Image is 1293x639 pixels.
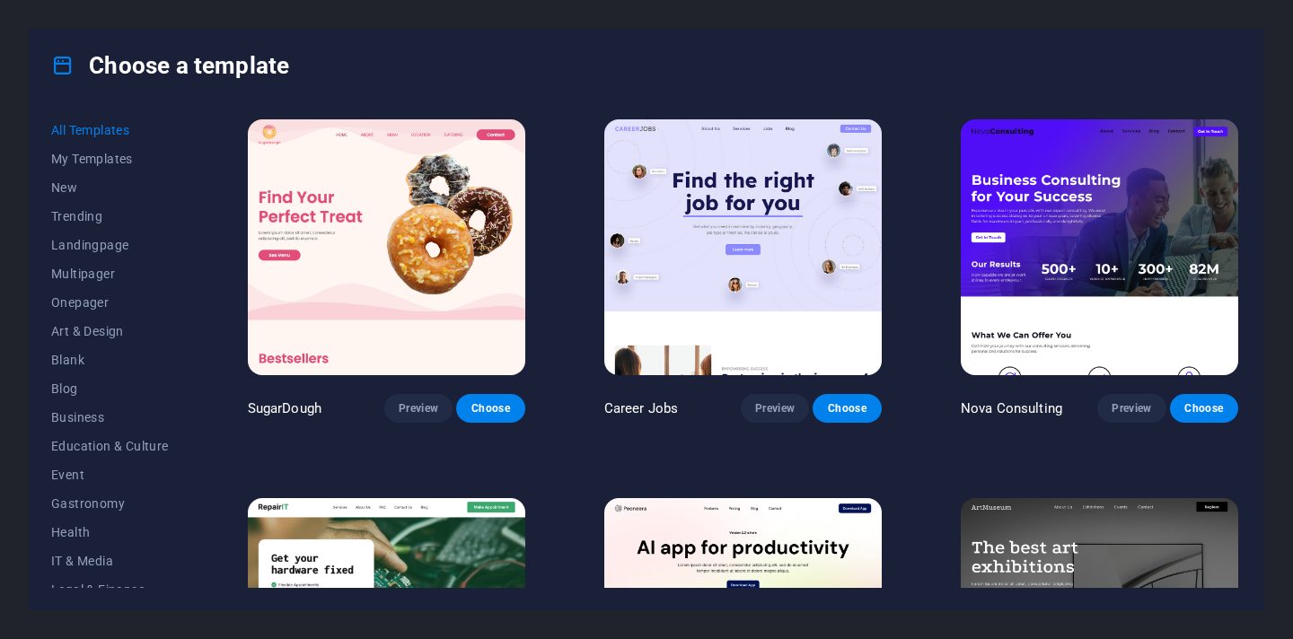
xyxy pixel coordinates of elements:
[51,231,169,259] button: Landingpage
[51,173,169,202] button: New
[248,399,321,417] p: SugarDough
[1184,401,1224,416] span: Choose
[456,394,524,423] button: Choose
[604,119,882,375] img: Career Jobs
[51,575,169,604] button: Legal & Finance
[51,525,169,539] span: Health
[51,460,169,489] button: Event
[827,401,866,416] span: Choose
[51,439,169,453] span: Education & Culture
[51,554,169,568] span: IT & Media
[51,410,169,425] span: Business
[51,238,169,252] span: Landingpage
[51,518,169,547] button: Health
[51,317,169,346] button: Art & Design
[51,547,169,575] button: IT & Media
[1170,394,1238,423] button: Choose
[755,401,795,416] span: Preview
[51,144,169,173] button: My Templates
[51,324,169,338] span: Art & Design
[961,399,1062,417] p: Nova Consulting
[399,401,438,416] span: Preview
[51,582,169,597] span: Legal & Finance
[248,119,525,375] img: SugarDough
[51,267,169,281] span: Multipager
[51,496,169,511] span: Gastronomy
[51,152,169,166] span: My Templates
[51,180,169,195] span: New
[51,259,169,288] button: Multipager
[51,374,169,403] button: Blog
[51,468,169,482] span: Event
[51,123,169,137] span: All Templates
[51,353,169,367] span: Blank
[1112,401,1151,416] span: Preview
[741,394,809,423] button: Preview
[51,295,169,310] span: Onepager
[1097,394,1165,423] button: Preview
[51,489,169,518] button: Gastronomy
[51,202,169,231] button: Trending
[51,288,169,317] button: Onepager
[51,209,169,223] span: Trending
[51,51,289,80] h4: Choose a template
[384,394,453,423] button: Preview
[51,403,169,432] button: Business
[51,116,169,144] button: All Templates
[961,119,1238,375] img: Nova Consulting
[604,399,679,417] p: Career Jobs
[51,346,169,374] button: Blank
[51,432,169,460] button: Education & Culture
[813,394,881,423] button: Choose
[51,381,169,396] span: Blog
[471,401,510,416] span: Choose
